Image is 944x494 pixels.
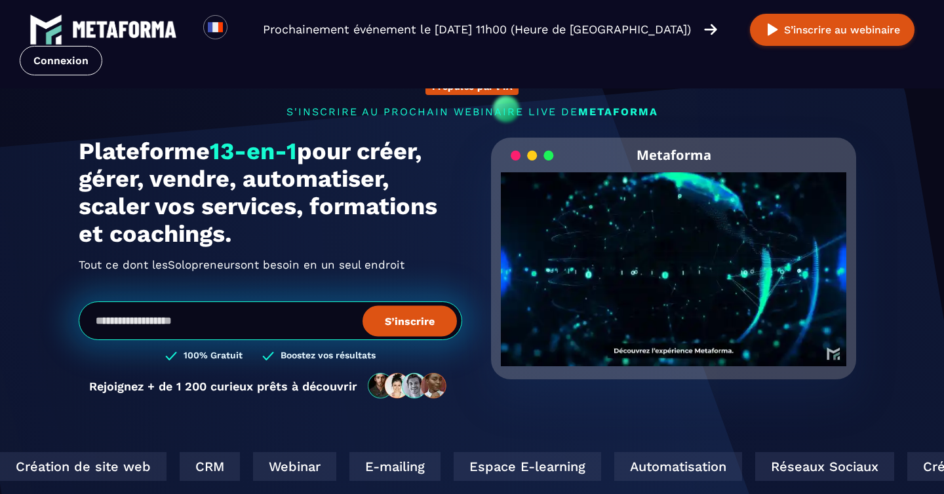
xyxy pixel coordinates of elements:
[239,22,248,37] input: Search for option
[79,254,462,275] h2: Tout ce dont les ont besoin en un seul endroit
[511,149,554,162] img: loading
[637,138,711,172] h2: Metaforma
[20,46,102,75] a: Connexion
[704,22,717,37] img: arrow-right
[764,22,781,38] img: play
[364,372,452,400] img: community-people
[601,452,729,481] div: Automatisation
[165,350,177,362] img: checked
[742,452,881,481] div: Réseaux Sociaux
[578,105,658,118] span: METAFORMA
[262,350,274,362] img: checked
[240,452,323,481] div: Webinar
[210,138,297,165] span: 13-en-1
[441,452,588,481] div: Espace E-learning
[79,105,865,118] p: s'inscrire au prochain webinaire live de
[501,172,846,345] video: Your browser does not support the video tag.
[263,20,691,39] p: Prochainement événement le [DATE] 11h00 (Heure de [GEOGRAPHIC_DATA])
[336,452,427,481] div: E-mailing
[29,13,62,46] img: logo
[72,21,177,38] img: logo
[167,452,227,481] div: CRM
[281,350,376,362] h3: Boostez vos résultats
[207,19,224,35] img: fr
[750,14,914,46] button: S’inscrire au webinaire
[363,305,457,336] button: S’inscrire
[79,138,462,248] h1: Plateforme pour créer, gérer, vendre, automatiser, scaler vos services, formations et coachings.
[184,350,243,362] h3: 100% Gratuit
[89,379,357,393] p: Rejoignez + de 1 200 curieux prêts à découvrir
[168,254,241,275] span: Solopreneurs
[227,15,260,44] div: Search for option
